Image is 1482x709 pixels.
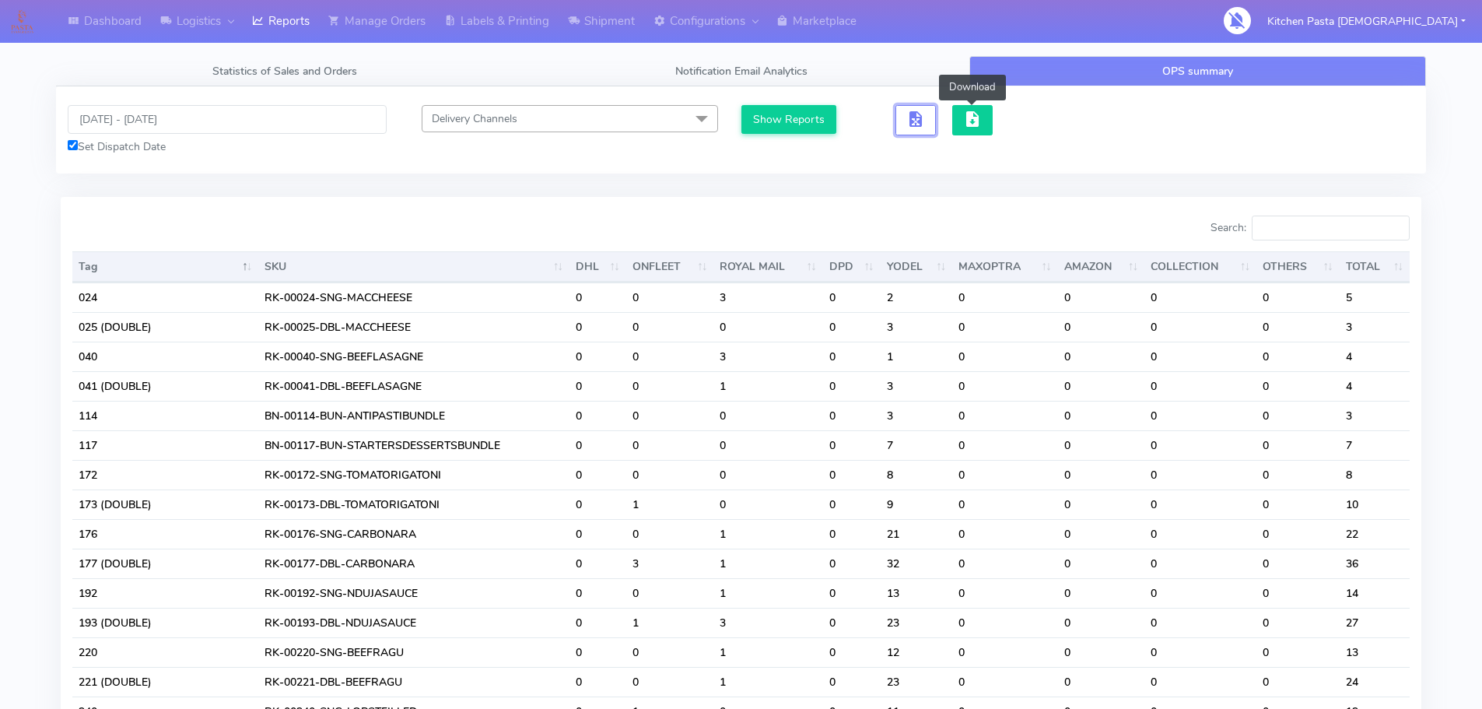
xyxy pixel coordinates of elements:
[1256,578,1339,608] td: 0
[1340,371,1410,401] td: 4
[952,283,1057,312] td: 0
[1144,667,1256,697] td: 0
[952,490,1057,519] td: 0
[1210,216,1410,240] label: Search:
[1256,460,1339,490] td: 0
[569,430,626,460] td: 0
[1144,371,1256,401] td: 0
[881,637,953,667] td: 12
[1058,667,1145,697] td: 0
[1058,519,1145,549] td: 0
[1340,578,1410,608] td: 14
[823,371,881,401] td: 0
[881,312,953,342] td: 3
[1058,549,1145,578] td: 0
[72,578,258,608] td: 192
[823,608,881,637] td: 0
[1256,371,1339,401] td: 0
[1340,430,1410,460] td: 7
[741,105,837,134] button: Show Reports
[626,371,714,401] td: 0
[881,460,953,490] td: 8
[1058,578,1145,608] td: 0
[1256,5,1477,37] button: Kitchen Pasta [DEMOGRAPHIC_DATA]
[72,401,258,430] td: 114
[258,549,569,578] td: RK-00177-DBL-CARBONARA
[952,637,1057,667] td: 0
[1144,312,1256,342] td: 0
[1340,490,1410,519] td: 10
[1058,608,1145,637] td: 0
[1256,312,1339,342] td: 0
[72,312,258,342] td: 025 (DOUBLE)
[258,667,569,697] td: RK-00221-DBL-BEEFRAGU
[72,460,258,490] td: 172
[569,312,626,342] td: 0
[1256,490,1339,519] td: 0
[881,401,953,430] td: 3
[881,578,953,608] td: 13
[881,251,953,283] th: YODEL : activate to sort column ascending
[713,312,822,342] td: 0
[823,283,881,312] td: 0
[258,608,569,637] td: RK-00193-DBL-NDUJASAUCE
[881,519,953,549] td: 21
[881,608,953,637] td: 23
[569,549,626,578] td: 0
[626,608,714,637] td: 1
[258,342,569,371] td: RK-00040-SNG-BEEFLASAGNE
[881,283,953,312] td: 2
[1144,430,1256,460] td: 0
[823,490,881,519] td: 0
[713,430,822,460] td: 0
[1058,251,1145,283] th: AMAZON : activate to sort column ascending
[626,519,714,549] td: 0
[1340,342,1410,371] td: 4
[713,371,822,401] td: 1
[881,667,953,697] td: 23
[569,578,626,608] td: 0
[713,519,822,549] td: 1
[569,251,626,283] th: DHL : activate to sort column ascending
[258,637,569,667] td: RK-00220-SNG-BEEFRAGU
[713,283,822,312] td: 3
[1144,283,1256,312] td: 0
[569,637,626,667] td: 0
[626,667,714,697] td: 0
[626,578,714,608] td: 0
[1340,608,1410,637] td: 27
[72,519,258,549] td: 176
[881,371,953,401] td: 3
[823,342,881,371] td: 0
[569,371,626,401] td: 0
[72,667,258,697] td: 221 (DOUBLE)
[952,608,1057,637] td: 0
[569,342,626,371] td: 0
[881,490,953,519] td: 9
[68,139,387,155] div: Set Dispatch Date
[713,637,822,667] td: 1
[823,312,881,342] td: 0
[1144,578,1256,608] td: 0
[952,251,1057,283] th: MAXOPTRA : activate to sort column ascending
[713,667,822,697] td: 1
[1144,608,1256,637] td: 0
[952,667,1057,697] td: 0
[1144,490,1256,519] td: 0
[569,519,626,549] td: 0
[713,342,822,371] td: 3
[713,578,822,608] td: 1
[72,251,258,283] th: Tag: activate to sort column descending
[952,371,1057,401] td: 0
[952,460,1057,490] td: 0
[952,312,1057,342] td: 0
[626,342,714,371] td: 0
[713,251,822,283] th: ROYAL MAIL : activate to sort column ascending
[1340,460,1410,490] td: 8
[569,460,626,490] td: 0
[569,608,626,637] td: 0
[1340,519,1410,549] td: 22
[1144,251,1256,283] th: COLLECTION : activate to sort column ascending
[675,64,808,79] span: Notification Email Analytics
[1058,401,1145,430] td: 0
